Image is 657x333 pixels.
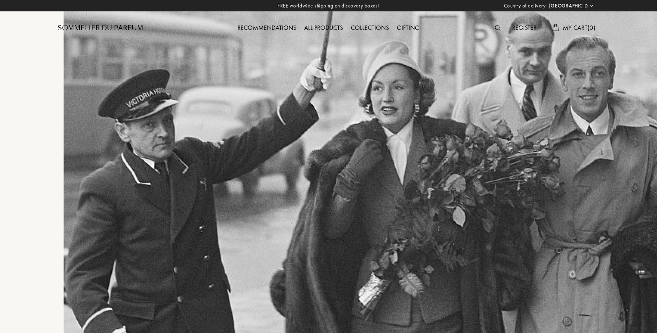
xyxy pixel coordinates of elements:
a: Register [508,24,540,32]
div: Recommendations [234,23,300,33]
a: All products [300,24,347,32]
a: Collections [347,24,393,32]
div: All products [300,23,347,33]
a: Sommelier du Parfum [58,24,143,33]
span: Country of delivery: [504,2,547,10]
div: Register [508,23,540,33]
img: search_icn.svg [495,25,500,31]
a: Recommendations [234,24,300,32]
div: Gifting [393,23,423,33]
div: Collections [347,23,393,33]
span: My Cart ( 0 ) [563,24,595,32]
img: cart.svg [552,24,558,31]
a: Gifting [393,24,423,32]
